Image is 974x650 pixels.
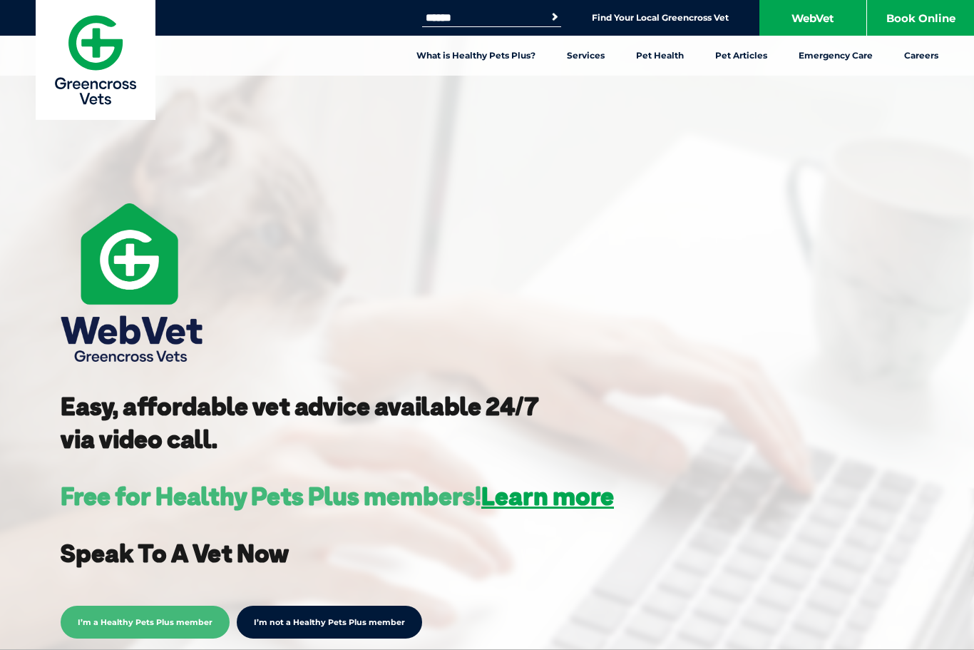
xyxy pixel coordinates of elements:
[592,12,729,24] a: Find Your Local Greencross Vet
[237,606,422,639] a: I’m not a Healthy Pets Plus member
[888,36,954,76] a: Careers
[699,36,783,76] a: Pet Articles
[61,615,230,628] a: I’m a Healthy Pets Plus member
[401,36,551,76] a: What is Healthy Pets Plus?
[548,10,562,24] button: Search
[551,36,620,76] a: Services
[481,480,614,512] a: Learn more
[61,537,289,569] strong: Speak To A Vet Now
[61,606,230,639] span: I’m a Healthy Pets Plus member
[783,36,888,76] a: Emergency Care
[61,390,539,455] strong: Easy, affordable vet advice available 24/7 via video call.
[61,484,614,509] h3: Free for Healthy Pets Plus members!
[620,36,699,76] a: Pet Health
